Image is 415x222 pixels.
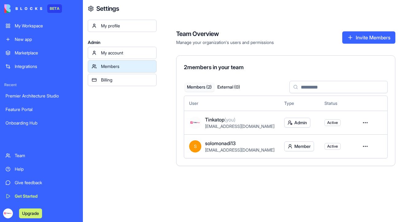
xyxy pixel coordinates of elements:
[2,33,81,46] a: New app
[19,208,42,218] button: Upgrade
[15,153,77,159] div: Team
[205,140,236,147] span: solomonadi13
[6,106,77,113] div: Feature Portal
[15,166,77,172] div: Help
[224,117,235,123] span: (you)
[2,163,81,175] a: Help
[19,210,42,216] a: Upgrade
[327,120,338,125] span: Active
[214,83,244,92] button: External ( 0 )
[88,74,157,86] a: Billing
[6,93,77,99] div: Premier Architecture Studio
[284,118,310,128] button: Admin
[205,116,235,123] span: Tinkatop
[294,120,307,126] span: Admin
[4,4,62,13] a: BETA
[88,39,157,46] span: Admin
[2,149,81,162] a: Team
[176,39,274,46] span: Manage your organization's users and permissions
[101,63,153,69] div: Members
[205,147,274,153] span: [EMAIL_ADDRESS][DOMAIN_NAME]
[15,193,77,199] div: Get Started
[4,4,42,13] img: logo
[2,103,81,116] a: Feature Portal
[294,143,311,149] span: Member
[189,117,201,129] img: Tinkatop_fycgeq.png
[185,83,214,92] button: Members ( 2 )
[6,120,77,126] div: Onboarding Hub
[2,190,81,202] a: Get Started
[324,100,349,106] div: Status
[205,124,274,129] span: [EMAIL_ADDRESS][DOMAIN_NAME]
[15,36,77,42] div: New app
[2,117,81,129] a: Onboarding Hub
[88,20,157,32] a: My profile
[88,47,157,59] a: My account
[184,64,244,70] span: 2 members in your team
[327,144,338,149] span: Active
[101,23,153,29] div: My profile
[15,63,77,69] div: Integrations
[88,60,157,73] a: Members
[189,140,201,153] span: S
[176,30,274,38] h4: Team Overview
[15,23,77,29] div: My Workspace
[2,176,81,189] a: Give feedback
[184,96,279,111] th: User
[101,77,153,83] div: Billing
[47,4,62,13] div: BETA
[15,50,77,56] div: Marketplace
[2,47,81,59] a: Marketplace
[342,31,395,44] button: Invite Members
[284,141,314,151] button: Member
[15,180,77,186] div: Give feedback
[284,100,315,106] div: Type
[2,82,81,87] span: Recent
[2,90,81,102] a: Premier Architecture Studio
[2,60,81,73] a: Integrations
[2,20,81,32] a: My Workspace
[3,208,13,218] img: Tinkatop_fycgeq.png
[101,50,153,56] div: My account
[96,4,119,13] h4: Settings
